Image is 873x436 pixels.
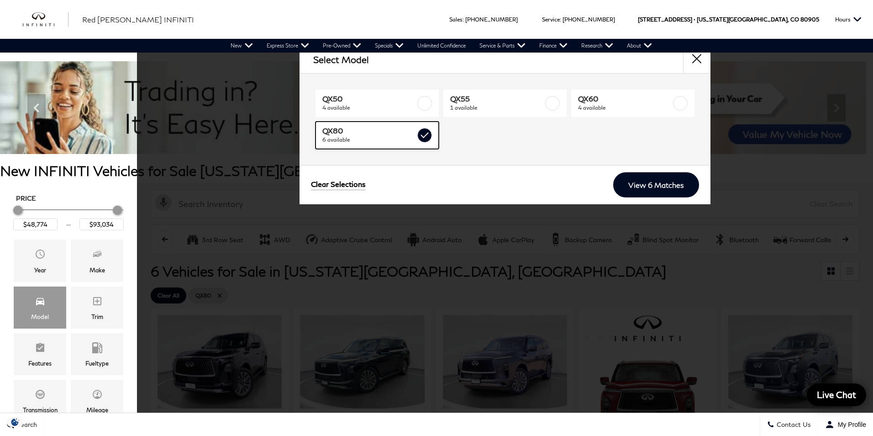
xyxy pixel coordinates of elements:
span: Model [35,293,46,312]
div: Minimum Price [13,206,22,215]
a: View 6 Matches [613,172,699,197]
span: Sales [449,16,463,23]
a: QX604 available [571,90,694,117]
div: FueltypeFueltype [71,333,123,375]
span: Mileage [92,387,103,405]
div: FeaturesFeatures [14,333,66,375]
span: 1 available [450,103,543,112]
span: : [463,16,464,23]
a: [PHONE_NUMBER] [563,16,615,23]
span: 4 available [322,103,415,112]
input: Minimum [13,218,58,230]
span: QX50 [322,94,415,103]
div: MileageMileage [71,380,123,422]
a: QX504 available [316,90,439,117]
a: New [224,39,260,53]
h5: Price [16,194,121,202]
section: Click to Open Cookie Consent Modal [5,417,26,427]
span: : [560,16,561,23]
span: Service [542,16,560,23]
img: INFINITI [23,12,68,27]
a: [PHONE_NUMBER] [465,16,518,23]
nav: Main Navigation [224,39,659,53]
div: Mileage [86,405,108,415]
a: Unlimited Confidence [410,39,473,53]
span: Features [35,340,46,358]
div: Make [89,265,105,275]
span: Live Chat [812,389,861,400]
div: Year [34,265,46,275]
a: infiniti [23,12,68,27]
div: Transmission [23,405,58,415]
a: Red [PERSON_NAME] INFINITI [82,14,194,25]
div: Features [28,358,52,368]
a: QX806 available [316,122,439,149]
div: Trim [91,312,103,322]
span: Contact Us [774,421,811,429]
div: MakeMake [71,239,123,282]
a: About [620,39,659,53]
span: Trim [92,293,103,312]
a: Specials [368,39,410,53]
a: QX551 available [443,90,567,117]
div: YearYear [14,239,66,282]
div: TransmissionTransmission [14,380,66,422]
span: 6 available [322,135,415,144]
span: Red [PERSON_NAME] INFINITI [82,15,194,24]
a: Pre-Owned [316,39,368,53]
button: Open user profile menu [818,413,873,436]
span: 4 available [578,103,671,112]
button: close [683,46,710,73]
div: ModelModel [14,287,66,329]
div: Maximum Price [113,206,122,215]
a: Research [574,39,620,53]
div: Fueltype [85,358,109,368]
span: My Profile [834,421,866,428]
img: Opt-Out Icon [5,417,26,427]
a: Clear Selections [311,180,366,191]
span: Search [14,421,37,429]
a: Express Store [260,39,316,53]
div: Previous [27,94,46,122]
div: Model [31,312,49,322]
span: Transmission [35,387,46,405]
a: Service & Parts [473,39,532,53]
span: Year [35,246,46,265]
span: QX55 [450,94,543,103]
a: Live Chat [807,383,866,406]
h2: Select Model [313,54,369,64]
div: TrimTrim [71,287,123,329]
span: Make [92,246,103,265]
a: [STREET_ADDRESS] • [US_STATE][GEOGRAPHIC_DATA], CO 80905 [638,16,819,23]
span: Fueltype [92,340,103,358]
span: QX80 [322,126,415,135]
input: Maximum [79,218,124,230]
span: QX60 [578,94,671,103]
div: Price [13,202,124,230]
a: Finance [532,39,574,53]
